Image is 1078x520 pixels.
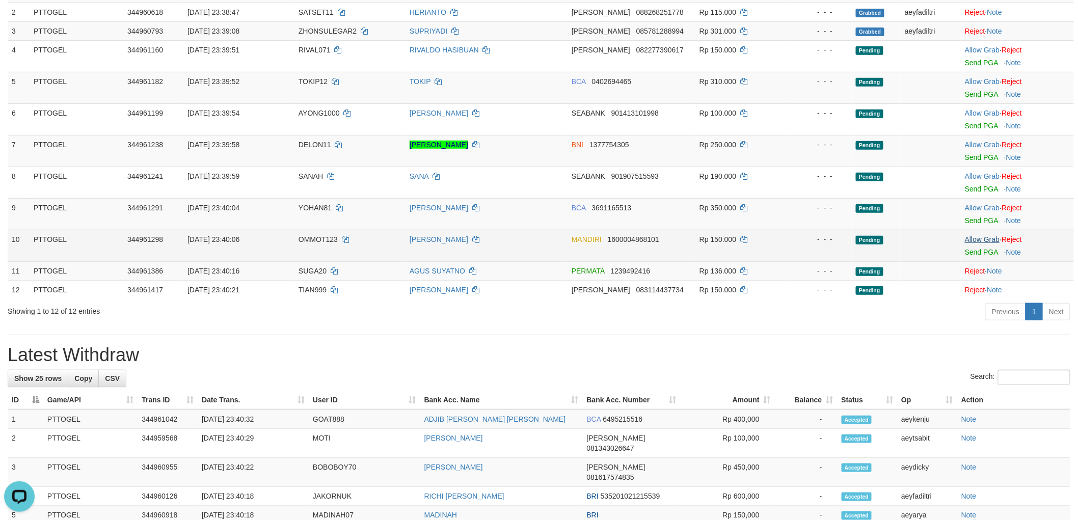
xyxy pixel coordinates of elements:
a: AGUS SUYATNO [410,267,465,275]
td: PTTOGEL [30,3,123,21]
span: SATSET11 [299,8,334,16]
a: RICHI [PERSON_NAME] [424,492,504,500]
span: Rp 100.000 [699,109,736,117]
td: 344960955 [138,458,198,487]
th: Date Trans.: activate to sort column ascending [198,391,309,409]
a: [PERSON_NAME] [410,235,468,243]
a: Send PGA [965,153,998,161]
th: Status: activate to sort column ascending [838,391,898,409]
a: Reject [1002,172,1022,180]
a: Note [987,8,1003,16]
td: 11 [8,261,30,280]
td: 12 [8,280,30,299]
td: JAKORNUK [309,487,420,506]
td: · [961,135,1074,167]
a: Allow Grab [965,77,1000,86]
td: Rp 450,000 [680,458,774,487]
span: Pending [856,236,883,244]
span: [DATE] 23:39:08 [187,27,239,35]
span: ZHONSULEGAR2 [299,27,357,35]
td: 7 [8,135,30,167]
a: RIVALDO HASIBUAN [410,46,479,54]
td: [DATE] 23:40:32 [198,409,309,429]
td: PTTOGEL [30,261,123,280]
div: - - - [793,140,848,150]
a: Reject [1002,204,1022,212]
td: PTTOGEL [30,167,123,198]
a: Reject [965,8,985,16]
a: Reject [1002,77,1022,86]
th: Bank Acc. Name: activate to sort column ascending [420,391,583,409]
td: PTTOGEL [30,40,123,72]
span: 344961417 [127,286,163,294]
span: [DATE] 23:40:06 [187,235,239,243]
a: Previous [985,303,1026,320]
a: Send PGA [965,59,998,67]
span: Rp 350.000 [699,204,736,212]
span: Rp 301.000 [699,27,736,35]
td: aeydicky [897,458,957,487]
span: Copy 6495215516 to clipboard [603,415,643,423]
span: Rp 150.000 [699,286,736,294]
td: · [961,280,1074,299]
a: Note [1006,59,1021,67]
span: 344960618 [127,8,163,16]
td: 9 [8,198,30,230]
span: TIAN999 [299,286,327,294]
td: PTTOGEL [43,458,138,487]
a: Allow Grab [965,235,1000,243]
span: Rp 250.000 [699,141,736,149]
a: Note [961,434,977,442]
a: Allow Grab [965,46,1000,54]
span: Pending [856,173,883,181]
a: Reject [1002,141,1022,149]
td: · [961,40,1074,72]
span: Accepted [842,463,872,472]
span: Copy [74,374,92,382]
a: [PERSON_NAME] [410,109,468,117]
a: [PERSON_NAME] [410,141,468,149]
td: Rp 600,000 [680,487,774,506]
span: 344961238 [127,141,163,149]
label: Search: [971,370,1070,385]
input: Search: [998,370,1070,385]
th: Bank Acc. Number: activate to sort column ascending [583,391,681,409]
a: HERIANTO [410,8,446,16]
td: - [775,487,838,506]
a: Note [1006,185,1021,193]
a: Note [1006,216,1021,225]
span: 344961241 [127,172,163,180]
span: RIVAL071 [299,46,331,54]
span: Rp 136.000 [699,267,736,275]
td: PTTOGEL [30,198,123,230]
span: Copy 901907515593 to clipboard [611,172,659,180]
td: 5 [8,72,30,103]
td: aeyfadiltri [897,487,957,506]
td: 1 [8,409,43,429]
span: BRI [587,492,599,500]
td: aeyfadiltri [901,21,961,40]
a: Reject [965,27,985,35]
span: Show 25 rows [14,374,62,382]
a: Reject [1002,109,1022,117]
span: Pending [856,78,883,87]
span: 344961298 [127,235,163,243]
th: User ID: activate to sort column ascending [309,391,420,409]
a: Send PGA [965,248,998,256]
span: Pending [856,286,883,295]
td: aeyfadiltri [901,3,961,21]
span: BCA [587,415,601,423]
span: BCA [572,77,586,86]
span: [DATE] 23:39:52 [187,77,239,86]
td: 8 [8,167,30,198]
a: Allow Grab [965,141,1000,149]
td: PTTOGEL [30,230,123,261]
td: · [961,261,1074,280]
span: Copy 081617574835 to clipboard [587,473,634,481]
td: 10 [8,230,30,261]
td: [DATE] 23:40:29 [198,429,309,458]
div: - - - [793,45,848,55]
a: Note [987,286,1003,294]
span: [PERSON_NAME] [572,27,630,35]
span: 344961182 [127,77,163,86]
